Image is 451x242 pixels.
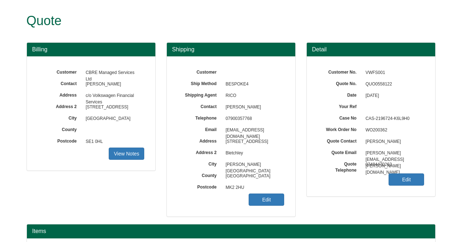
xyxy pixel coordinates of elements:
[178,90,222,98] label: Shipping Agent
[222,90,285,102] span: RICO
[82,79,145,90] span: [PERSON_NAME]
[362,148,424,159] span: [PERSON_NAME][EMAIL_ADDRESS][PERSON_NAME][DOMAIN_NAME]
[318,90,362,98] label: Date
[109,148,144,160] a: View Notes
[366,127,387,132] span: WO200362
[178,125,222,133] label: Email
[362,113,424,125] span: CAS-2196724-K6L9H0
[318,79,362,87] label: Quote No.
[38,90,82,98] label: Address
[32,228,430,234] h2: Items
[222,159,285,171] span: [PERSON_NAME][GEOGRAPHIC_DATA]
[27,14,409,28] h1: Quote
[82,136,145,148] span: SE1 0HL
[362,90,424,102] span: [DATE]
[178,182,222,190] label: Postcode
[178,67,222,75] label: Customer
[178,102,222,110] label: Contact
[82,113,145,125] span: [GEOGRAPHIC_DATA]
[178,148,222,156] label: Address 2
[318,159,362,173] label: Quote Telephone
[318,148,362,156] label: Quote Email
[38,113,82,121] label: City
[362,79,424,90] span: QUO0558122
[38,67,82,75] label: Customer
[222,171,285,182] span: [GEOGRAPHIC_DATA]
[178,159,222,167] label: City
[318,113,362,121] label: Case No
[318,125,362,133] label: Work Order No
[249,194,284,206] a: Edit
[38,136,82,144] label: Postcode
[178,113,222,121] label: Telephone
[222,148,285,159] span: Bletchley
[389,173,424,186] a: Edit
[178,136,222,144] label: Address
[318,102,362,110] label: Your Ref
[38,79,82,87] label: Contact
[38,102,82,110] label: Address 2
[318,67,362,75] label: Customer No.
[362,67,424,79] span: VWFS001
[222,79,285,90] span: BESPOKE4
[38,125,82,133] label: County
[222,182,285,194] span: MK2 2HU
[178,79,222,87] label: Ship Method
[222,113,285,125] span: 07900357768
[222,136,285,148] span: [STREET_ADDRESS]
[82,102,145,113] span: [STREET_ADDRESS]
[222,125,285,136] span: [EMAIL_ADDRESS][DOMAIN_NAME]
[222,102,285,113] span: [PERSON_NAME]
[178,171,222,179] label: County
[82,90,145,102] span: c/o Volkswagen Financial Services
[82,67,145,79] span: CBRE Managed Services Ltd
[172,46,290,53] h3: Shipping
[312,46,430,53] h3: Detail
[32,46,150,53] h3: Billing
[362,136,424,148] span: [PERSON_NAME]
[362,159,424,171] span: 07484470262
[318,136,362,144] label: Quote Contact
